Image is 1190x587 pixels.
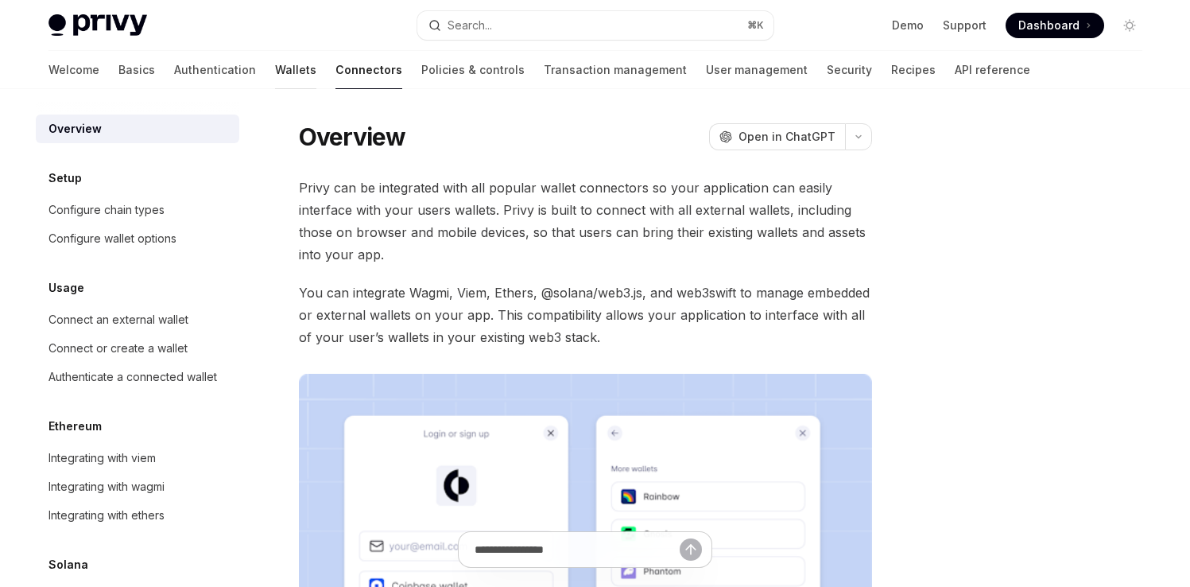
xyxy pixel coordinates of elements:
[1117,13,1142,38] button: Toggle dark mode
[680,538,702,561] button: Send message
[118,51,155,89] a: Basics
[48,229,176,248] div: Configure wallet options
[706,51,808,89] a: User management
[1018,17,1080,33] span: Dashboard
[275,51,316,89] a: Wallets
[48,449,156,468] div: Integrating with viem
[36,196,239,224] a: Configure chain types
[955,51,1030,89] a: API reference
[48,200,165,220] div: Configure chain types
[544,51,687,89] a: Transaction management
[448,16,492,35] div: Search...
[709,123,845,150] button: Open in ChatGPT
[48,555,88,574] h5: Solana
[48,367,217,387] div: Authenticate a connected wallet
[48,477,165,496] div: Integrating with wagmi
[299,177,872,266] span: Privy can be integrated with all popular wallet connectors so your application can easily interfa...
[48,310,188,329] div: Connect an external wallet
[36,444,239,472] a: Integrating with viem
[48,51,99,89] a: Welcome
[48,506,165,525] div: Integrating with ethers
[891,51,936,89] a: Recipes
[174,51,256,89] a: Authentication
[36,224,239,253] a: Configure wallet options
[299,122,406,151] h1: Overview
[48,119,102,138] div: Overview
[36,363,239,391] a: Authenticate a connected wallet
[48,339,188,358] div: Connect or create a wallet
[421,51,525,89] a: Policies & controls
[335,51,402,89] a: Connectors
[36,501,239,530] a: Integrating with ethers
[299,282,872,348] span: You can integrate Wagmi, Viem, Ethers, @solana/web3.js, and web3swift to manage embedded or exter...
[747,19,764,32] span: ⌘ K
[48,169,82,188] h5: Setup
[36,115,239,143] a: Overview
[892,17,924,33] a: Demo
[943,17,986,33] a: Support
[36,305,239,334] a: Connect an external wallet
[48,278,84,297] h5: Usage
[36,472,239,501] a: Integrating with wagmi
[48,14,147,37] img: light logo
[36,334,239,363] a: Connect or create a wallet
[738,129,835,145] span: Open in ChatGPT
[1006,13,1104,38] a: Dashboard
[417,11,773,40] button: Search...⌘K
[827,51,872,89] a: Security
[48,417,102,436] h5: Ethereum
